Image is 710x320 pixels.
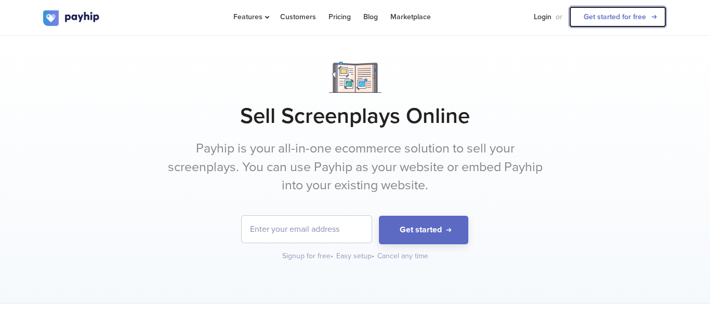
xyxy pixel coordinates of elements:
[242,216,372,243] input: Enter your email address
[233,12,268,21] span: Features
[569,6,667,28] a: Get started for free
[43,103,667,129] h1: Sell Screenplays Online
[336,251,375,261] div: Easy setup
[372,252,374,260] span: •
[377,251,428,261] div: Cancel any time
[43,10,100,26] img: logo.svg
[282,251,334,261] div: Signup for free
[160,140,550,195] p: Payhip is your all-in-one ecommerce solution to sell your screenplays. You can use Payhip as your...
[331,252,333,260] span: •
[379,216,468,244] button: Get started
[329,62,382,93] img: Notebook.png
